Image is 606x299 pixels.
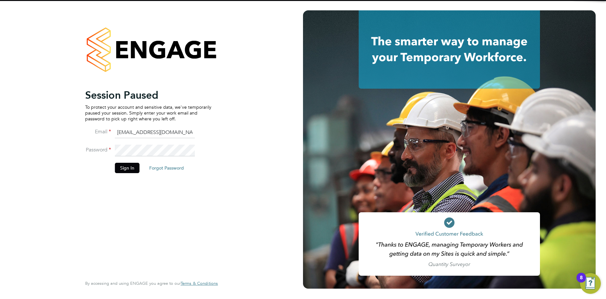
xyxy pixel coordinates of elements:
button: Forgot Password [144,163,189,173]
button: Sign In [115,163,140,173]
h2: Session Paused [85,89,211,102]
label: Email [85,128,111,135]
button: Open Resource Center, 8 new notifications [580,273,601,294]
span: By accessing and using ENGAGE you agree to our [85,281,218,286]
label: Password [85,147,111,153]
a: Terms & Conditions [181,281,218,286]
input: Enter your work email... [115,127,195,138]
div: 8 [580,278,583,286]
p: To protect your account and sensitive data, we've temporarily paused your session. Simply enter y... [85,104,211,122]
